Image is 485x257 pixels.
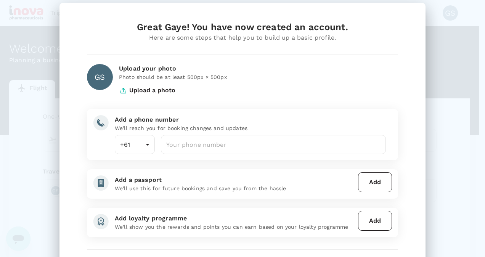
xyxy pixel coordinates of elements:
div: Upload your photo [119,64,398,73]
span: +61 [120,141,130,148]
button: Upload a photo [119,81,175,100]
input: Your phone number [161,135,386,154]
p: We'll use this for future bookings and save you from the hassle [115,185,355,192]
div: Add a passport [115,175,355,185]
div: GS [87,64,113,90]
p: Photo should be at least 500px × 500px [119,73,398,81]
img: add-loyalty [93,214,109,229]
div: Add loyalty programme [115,214,355,223]
button: Add [358,172,392,192]
p: We'll show you the rewards and points you can earn based on your loyalty programme [115,223,355,231]
img: add-passport [93,175,109,191]
div: Here are some steps that help you to build up a basic profile. [87,33,398,42]
img: add-phone-number [93,115,109,130]
div: +61 [115,135,155,154]
button: Add [358,211,392,231]
div: Great Gaye! You have now created an account. [87,21,398,33]
p: We'll reach you for booking changes and updates [115,124,386,132]
div: Add a phone number [115,115,386,124]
